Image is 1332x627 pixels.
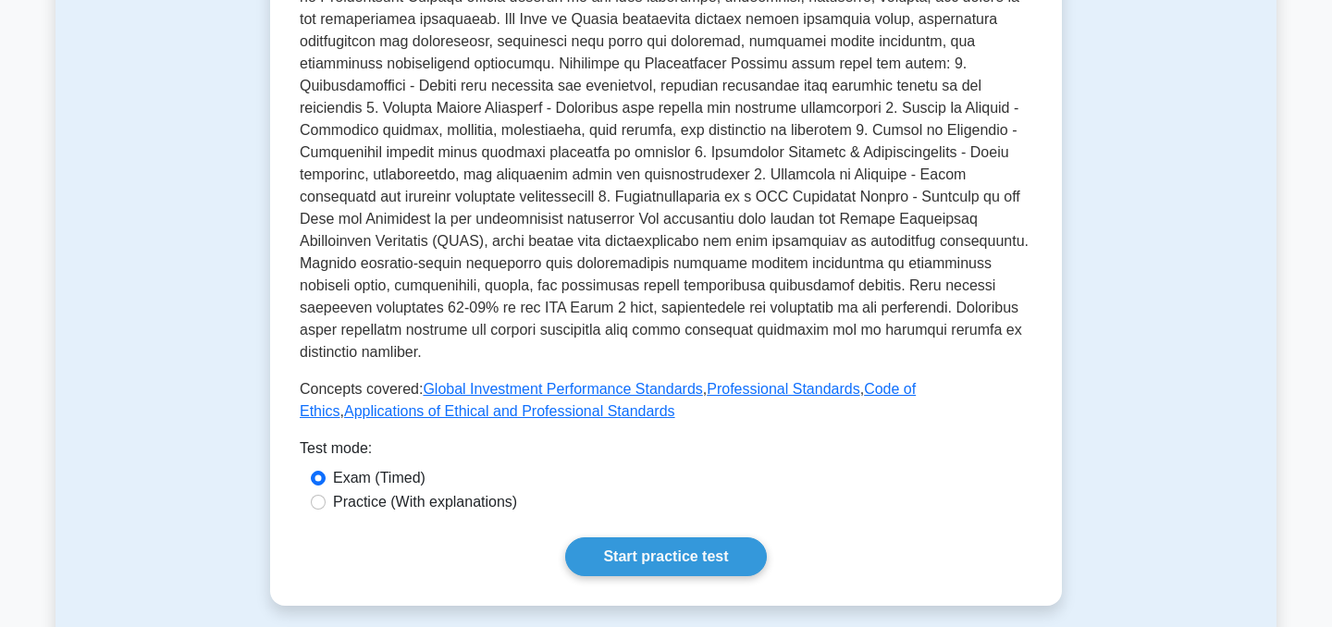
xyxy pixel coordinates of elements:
a: Start practice test [565,537,766,576]
label: Exam (Timed) [333,467,425,489]
a: Global Investment Performance Standards [423,381,702,397]
label: Practice (With explanations) [333,491,517,513]
div: Test mode: [300,437,1032,467]
p: Concepts covered: , , , [300,378,1032,423]
a: Applications of Ethical and Professional Standards [344,403,675,419]
a: Professional Standards [707,381,859,397]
